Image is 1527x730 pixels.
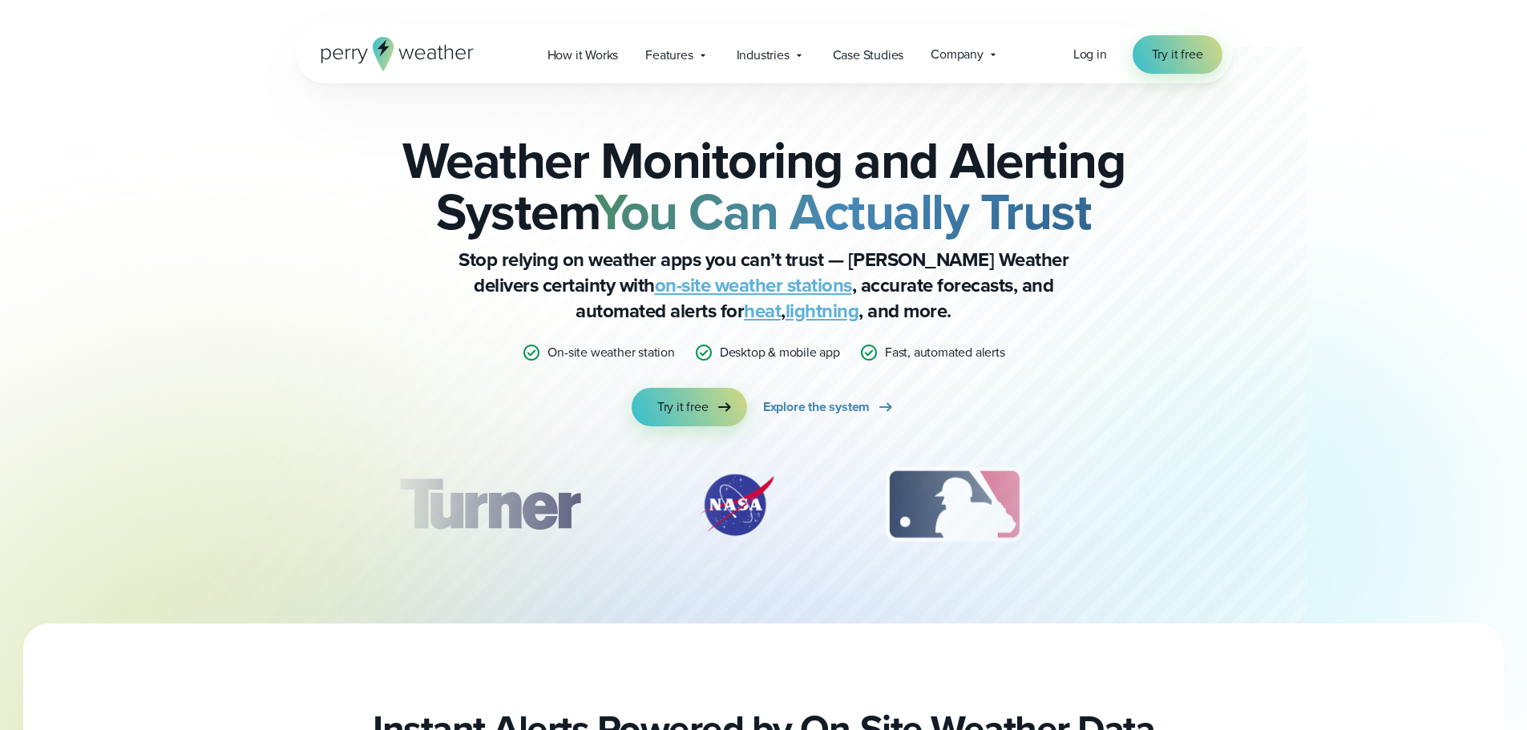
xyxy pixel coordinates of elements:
[786,296,859,325] a: lightning
[534,38,632,71] a: How it Works
[1116,465,1244,545] div: 4 of 12
[443,247,1085,324] p: Stop relying on weather apps you can’t trust — [PERSON_NAME] Weather delivers certainty with , ac...
[1073,45,1107,63] span: Log in
[833,46,904,65] span: Case Studies
[595,174,1091,249] strong: You Can Actually Trust
[376,465,1152,553] div: slideshow
[870,465,1039,545] div: 3 of 12
[655,271,852,300] a: on-site weather stations
[744,296,781,325] a: heat
[632,388,747,426] a: Try it free
[819,38,918,71] a: Case Studies
[763,397,870,417] span: Explore the system
[885,343,1005,362] p: Fast, automated alerts
[1152,45,1203,64] span: Try it free
[547,343,674,362] p: On-site weather station
[547,46,619,65] span: How it Works
[931,45,984,64] span: Company
[1133,35,1222,74] a: Try it free
[375,465,603,545] img: Turner-Construction_1.svg
[645,46,693,65] span: Features
[681,465,793,545] div: 2 of 12
[657,397,709,417] span: Try it free
[870,465,1039,545] img: MLB.svg
[375,465,603,545] div: 1 of 12
[763,388,895,426] a: Explore the system
[1116,465,1244,545] img: PGA.svg
[376,135,1152,237] h2: Weather Monitoring and Alerting System
[720,343,840,362] p: Desktop & mobile app
[681,465,793,545] img: NASA.svg
[737,46,790,65] span: Industries
[1073,45,1107,64] a: Log in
